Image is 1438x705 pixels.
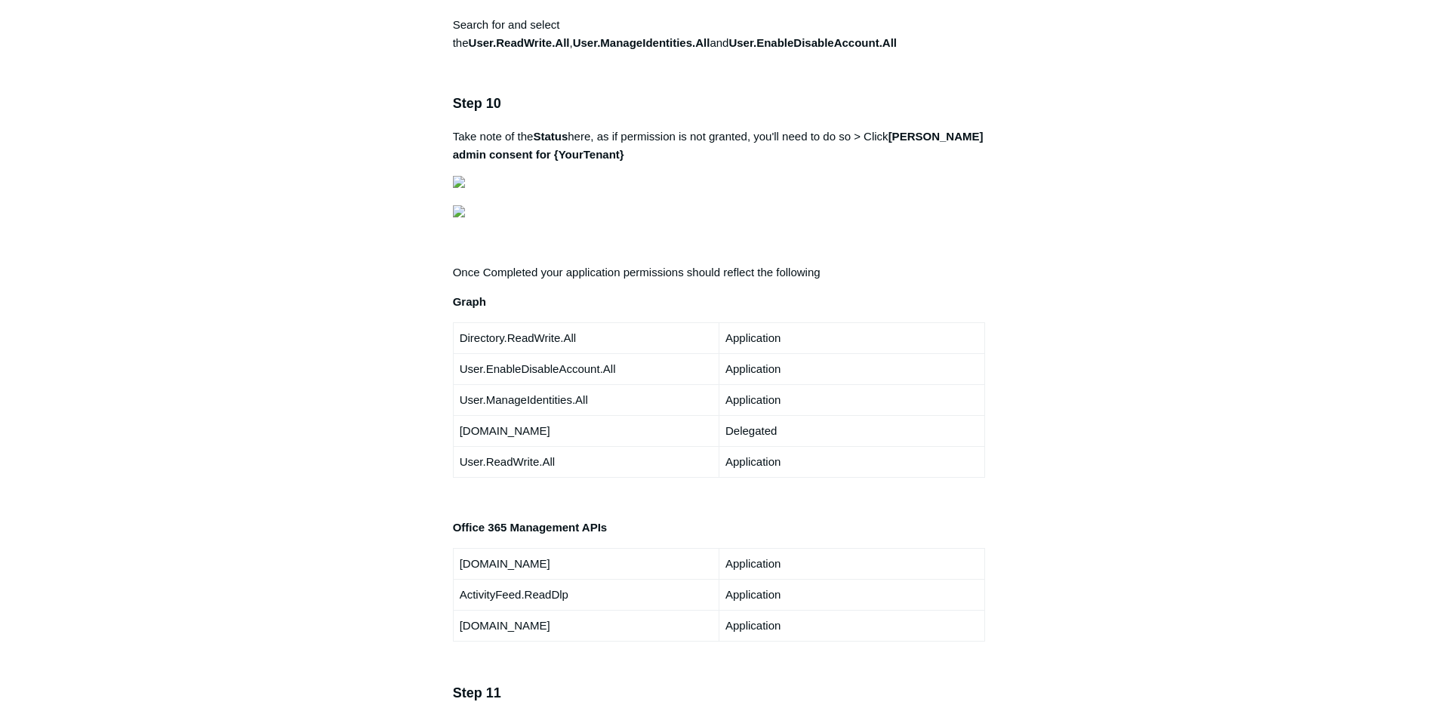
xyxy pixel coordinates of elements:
[453,205,465,217] img: 28066014540947
[719,611,984,642] td: Application
[453,549,719,580] td: [DOMAIN_NAME]
[573,36,710,49] strong: User.ManageIdentities.All
[453,385,719,416] td: User.ManageIdentities.All
[719,549,984,580] td: Application
[453,323,719,354] td: Directory.ReadWrite.All
[570,36,898,49] span: , and
[719,385,984,416] td: Application
[453,295,486,308] strong: Graph
[453,447,719,478] td: User.ReadWrite.All
[453,354,719,385] td: User.EnableDisableAccount.All
[453,580,719,611] td: ActivityFeed.ReadDlp
[453,128,986,164] p: Take note of the here, as if permission is not granted, you'll need to do so > Click
[453,263,986,282] p: Once Completed your application permissions should reflect the following
[533,130,568,143] strong: Status
[453,176,465,188] img: 28065698722835
[719,447,984,478] td: Application
[453,521,608,534] strong: Office 365 Management APIs
[469,36,570,49] strong: User.ReadWrite.All
[719,323,984,354] td: Application
[453,682,986,704] h3: Step 11
[719,354,984,385] td: Application
[719,416,984,447] td: Delegated
[453,93,986,115] h3: Step 10
[453,416,719,447] td: [DOMAIN_NAME]
[719,580,984,611] td: Application
[453,16,986,52] p: Search for and select the
[453,611,719,642] td: [DOMAIN_NAME]
[728,36,897,49] strong: User.EnableDisableAccount.All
